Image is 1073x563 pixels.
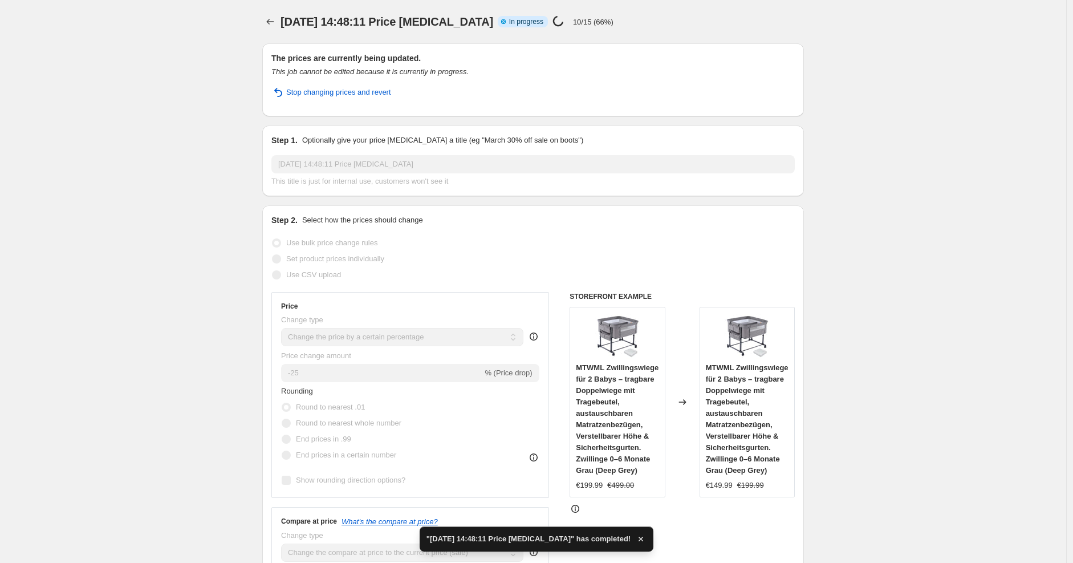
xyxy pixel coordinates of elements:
img: 71YMYsY7TUL_80x.jpg [724,313,770,359]
p: 10/15 (66%) [573,18,613,26]
div: €149.99 [706,480,733,491]
span: Stop changing prices and revert [286,87,391,98]
span: Price change amount [281,351,351,360]
i: This job cannot be edited because it is currently in progress. [271,67,469,76]
span: Round to nearest whole number [296,419,401,427]
span: Set product prices individually [286,254,384,263]
span: MTWML Zwillingswiege für 2 Babys – tragbare Doppelwiege mit Tragebeutel, austauschbaren Matratzen... [706,363,789,475]
button: What's the compare at price? [342,517,438,526]
h6: STOREFRONT EXAMPLE [570,292,795,301]
span: "[DATE] 14:48:11 Price [MEDICAL_DATA]" has completed! [426,533,631,545]
button: Stop changing prices and revert [265,83,398,102]
strike: €499.00 [607,480,634,491]
span: [DATE] 14:48:11 Price [MEDICAL_DATA] [281,15,493,28]
strike: €199.99 [737,480,764,491]
span: Use bulk price change rules [286,238,377,247]
span: Change type [281,531,323,540]
h2: Step 1. [271,135,298,146]
h3: Price [281,302,298,311]
span: Show rounding direction options? [296,476,405,484]
div: help [528,331,539,342]
span: End prices in a certain number [296,451,396,459]
span: Rounding [281,387,313,395]
p: Select how the prices should change [302,214,423,226]
span: In progress [509,17,543,26]
button: Price change jobs [262,14,278,30]
span: Round to nearest .01 [296,403,365,411]
input: -15 [281,364,482,382]
h2: The prices are currently being updated. [271,52,795,64]
img: 71YMYsY7TUL_80x.jpg [595,313,640,359]
span: Change type [281,315,323,324]
p: Optionally give your price [MEDICAL_DATA] a title (eg "March 30% off sale on boots") [302,135,583,146]
span: End prices in .99 [296,435,351,443]
h3: Compare at price [281,517,337,526]
span: This title is just for internal use, customers won't see it [271,177,448,185]
span: Use CSV upload [286,270,341,279]
h2: Step 2. [271,214,298,226]
div: €199.99 [576,480,603,491]
span: % (Price drop) [485,368,532,377]
span: MTWML Zwillingswiege für 2 Babys – tragbare Doppelwiege mit Tragebeutel, austauschbaren Matratzen... [576,363,659,475]
input: 30% off holiday sale [271,155,795,173]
